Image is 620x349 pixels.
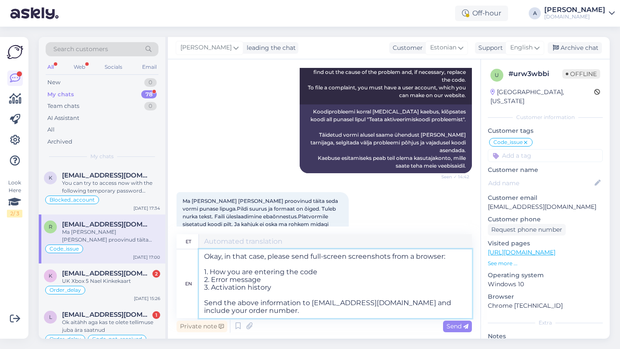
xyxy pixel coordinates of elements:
div: en [185,276,192,291]
div: Look Here [7,179,22,217]
div: 78 [141,90,157,99]
div: Extra [488,319,603,327]
div: Team chats [47,102,79,110]
div: [DATE] 17:34 [133,205,160,211]
p: Customer tags [488,126,603,135]
div: Ma [PERSON_NAME] [PERSON_NAME] proovinud täita seda vormi punase lipuga.Pildi suurus ja formaat o... [62,228,160,244]
span: renemelb@gmail.com [62,220,152,228]
div: AI Assistant [47,114,79,122]
p: Windows 10 [488,280,603,289]
span: Estonian [430,43,456,52]
span: k [49,174,53,181]
div: UK Xbox 5 Nael Kinkekaart [62,277,160,285]
span: Code_issue [50,246,79,251]
div: [DOMAIN_NAME] [544,13,605,20]
div: Email [140,61,158,73]
div: Off-hour [455,6,508,21]
span: l [49,314,52,320]
p: Notes [488,332,603,341]
div: Customer information [488,113,603,121]
div: 2 [152,270,160,278]
p: Browser [488,292,603,301]
span: Code_not_received [92,337,142,342]
span: Ma [PERSON_NAME] [PERSON_NAME] proovinud täita seda vormi punase lipuga.Pildi suurus ja formaat o... [183,198,339,235]
div: Private note [177,321,227,332]
p: See more ... [488,260,603,267]
div: Koodiprobleemi korral [MEDICAL_DATA] kaebus, klõpsates koodi all punasel lipul "Teata aktiveerimi... [300,104,472,173]
div: You can try to access now with the following temporary password [SECURITY_DATA] [62,179,160,195]
div: et [186,234,191,249]
span: Blocked_account [50,197,95,202]
div: Request phone number [488,224,566,236]
div: All [46,61,56,73]
span: u [495,72,499,78]
input: Add a tag [488,149,603,162]
span: kevinkeskkula@gmail.com [62,171,152,179]
div: [DATE] 15:26 [134,295,160,302]
p: Chrome [TECHNICAL_ID] [488,301,603,310]
div: Customer [389,43,423,52]
img: Askly Logo [7,44,23,60]
span: Seen ✓ 14:42 [437,174,469,180]
div: 1 [152,311,160,319]
div: 0 [144,102,157,110]
div: [GEOGRAPHIC_DATA], [US_STATE] [490,88,594,106]
div: My chats [47,90,74,99]
span: Code_issue [493,140,523,145]
div: All [47,126,55,134]
span: Order_delay [50,288,81,293]
span: liiaturba1@gmail.com [62,311,152,318]
div: Web [72,61,87,73]
p: Operating system [488,271,603,280]
p: Customer phone [488,215,603,224]
div: leading the chat [243,43,296,52]
a: [URL][DOMAIN_NAME] [488,248,555,256]
div: Ok aitähh aga kas te olete tellimuse juba ära saatnud [62,318,160,334]
div: Support [475,43,503,52]
span: kostner08@gmail.com [62,269,152,277]
span: r [49,223,53,230]
textarea: Okay, in that case, please send full-screen screenshots from a browser: 1. How you are entering t... [199,249,472,318]
div: 0 [144,78,157,87]
div: # urw3wbbi [508,69,562,79]
p: [EMAIL_ADDRESS][DOMAIN_NAME] [488,202,603,211]
div: Archive chat [548,42,602,54]
div: [PERSON_NAME] [544,6,605,13]
div: Socials [103,61,124,73]
span: My chats [90,153,114,160]
span: [PERSON_NAME] [180,43,232,52]
p: Visited pages [488,239,603,248]
span: Offline [562,69,600,79]
span: Search customers [53,45,108,54]
span: English [510,43,533,52]
p: Customer email [488,193,603,202]
div: A [529,7,541,19]
div: New [47,78,60,87]
span: k [49,272,53,279]
a: [PERSON_NAME][DOMAIN_NAME] [544,6,615,20]
div: 2 / 3 [7,210,22,217]
div: [DATE] 17:00 [133,254,160,260]
span: Send [446,322,468,330]
p: Customer name [488,165,603,174]
div: Archived [47,138,72,146]
input: Add name [488,178,593,188]
span: Order_delay [50,337,81,342]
